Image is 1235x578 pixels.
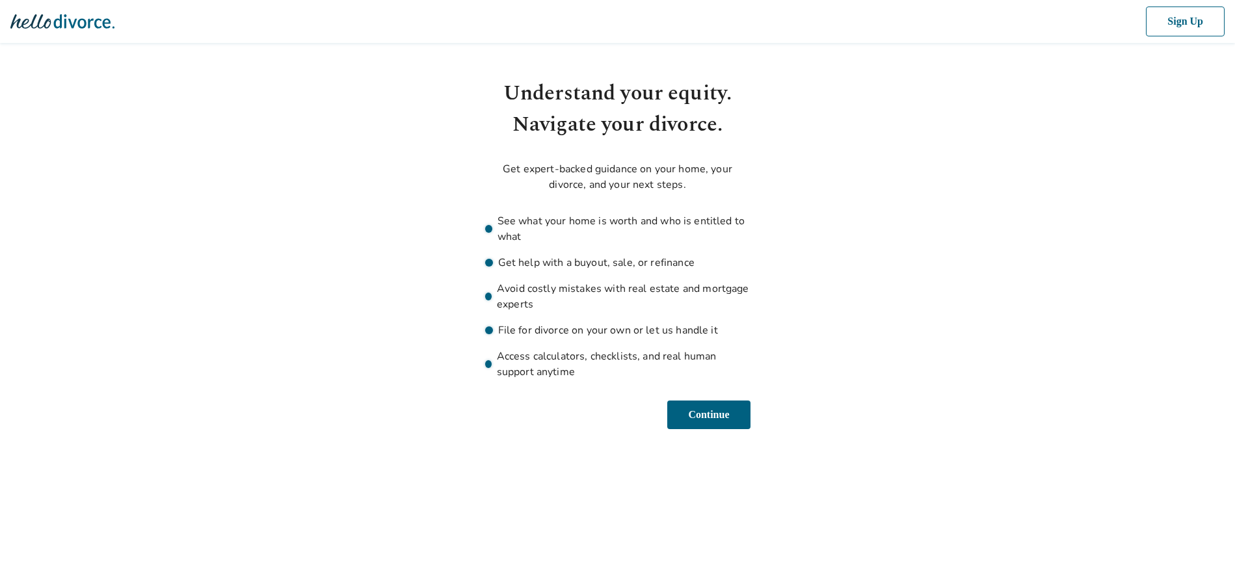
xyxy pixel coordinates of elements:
[485,161,750,192] p: Get expert-backed guidance on your home, your divorce, and your next steps.
[485,255,750,270] li: Get help with a buyout, sale, or refinance
[485,348,750,380] li: Access calculators, checklists, and real human support anytime
[1143,7,1225,36] button: Sign Up
[485,213,750,244] li: See what your home is worth and who is entitled to what
[485,78,750,140] h1: Understand your equity. Navigate your divorce.
[10,8,114,34] img: Hello Divorce Logo
[667,401,750,429] button: Continue
[485,281,750,312] li: Avoid costly mistakes with real estate and mortgage experts
[485,322,750,338] li: File for divorce on your own or let us handle it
